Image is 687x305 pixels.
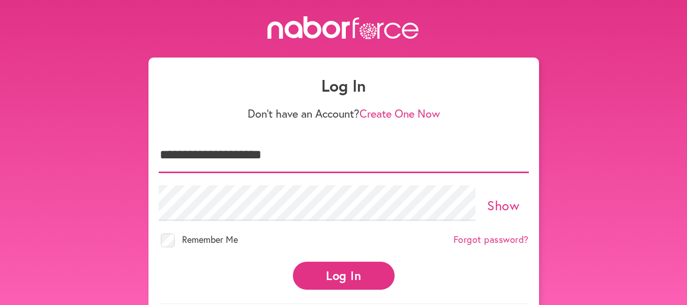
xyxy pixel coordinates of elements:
button: Log In [293,262,395,290]
a: Create One Now [360,106,440,121]
h1: Log In [159,76,529,95]
span: Remember Me [182,233,238,245]
a: Show [487,197,519,214]
p: Don't have an Account? [159,107,529,120]
a: Forgot password? [454,234,529,245]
